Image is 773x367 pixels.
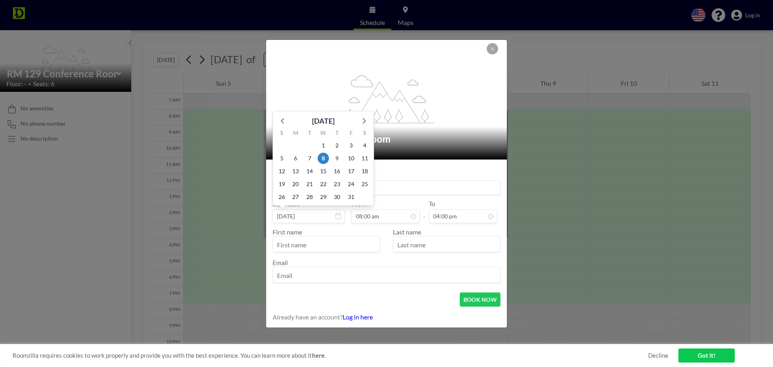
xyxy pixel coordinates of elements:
[290,191,301,203] span: Monday, October 27, 2025
[331,140,343,151] span: Thursday, October 2, 2025
[318,153,329,164] span: Wednesday, October 8, 2025
[345,153,357,164] span: Friday, October 10, 2025
[359,178,370,190] span: Saturday, October 25, 2025
[343,313,373,321] a: Log in here
[273,228,302,236] label: First name
[318,191,329,203] span: Wednesday, October 29, 2025
[276,166,287,177] span: Sunday, October 12, 2025
[331,166,343,177] span: Thursday, October 16, 2025
[289,129,302,139] div: M
[345,191,357,203] span: Friday, October 31, 2025
[344,129,358,139] div: F
[312,115,335,126] div: [DATE]
[273,313,343,321] span: Already have an account?
[276,191,287,203] span: Sunday, October 26, 2025
[358,129,372,139] div: S
[331,191,343,203] span: Thursday, October 30, 2025
[290,178,301,190] span: Monday, October 20, 2025
[276,178,287,190] span: Sunday, October 19, 2025
[273,181,500,195] input: Guest reservation
[273,238,380,252] input: First name
[359,140,370,151] span: Saturday, October 4, 2025
[331,178,343,190] span: Thursday, October 23, 2025
[423,203,426,220] span: -
[290,153,301,164] span: Monday, October 6, 2025
[12,352,648,359] span: Roomzilla requires cookies to work properly and provide you with the best experience. You can lea...
[359,166,370,177] span: Saturday, October 18, 2025
[290,166,301,177] span: Monday, October 13, 2025
[276,133,498,145] h2: RM 129 Conference Room
[273,259,288,266] label: Email
[339,75,434,123] g: flex-grow: 1.2;
[331,153,343,164] span: Thursday, October 9, 2025
[460,292,500,307] button: BOOK NOW
[318,166,329,177] span: Wednesday, October 15, 2025
[304,191,315,203] span: Tuesday, October 28, 2025
[429,200,435,208] label: To
[678,348,735,363] a: Got it!
[359,153,370,164] span: Saturday, October 11, 2025
[312,352,326,359] a: here.
[318,178,329,190] span: Wednesday, October 22, 2025
[345,140,357,151] span: Friday, October 3, 2025
[648,352,668,359] a: Decline
[304,178,315,190] span: Tuesday, October 21, 2025
[304,153,315,164] span: Tuesday, October 7, 2025
[393,228,421,236] label: Last name
[393,238,500,252] input: Last name
[273,269,500,282] input: Email
[304,166,315,177] span: Tuesday, October 14, 2025
[330,129,344,139] div: T
[303,129,316,139] div: T
[318,140,329,151] span: Wednesday, October 1, 2025
[345,178,357,190] span: Friday, October 24, 2025
[276,153,287,164] span: Sunday, October 5, 2025
[316,129,330,139] div: W
[345,166,357,177] span: Friday, October 17, 2025
[275,129,289,139] div: S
